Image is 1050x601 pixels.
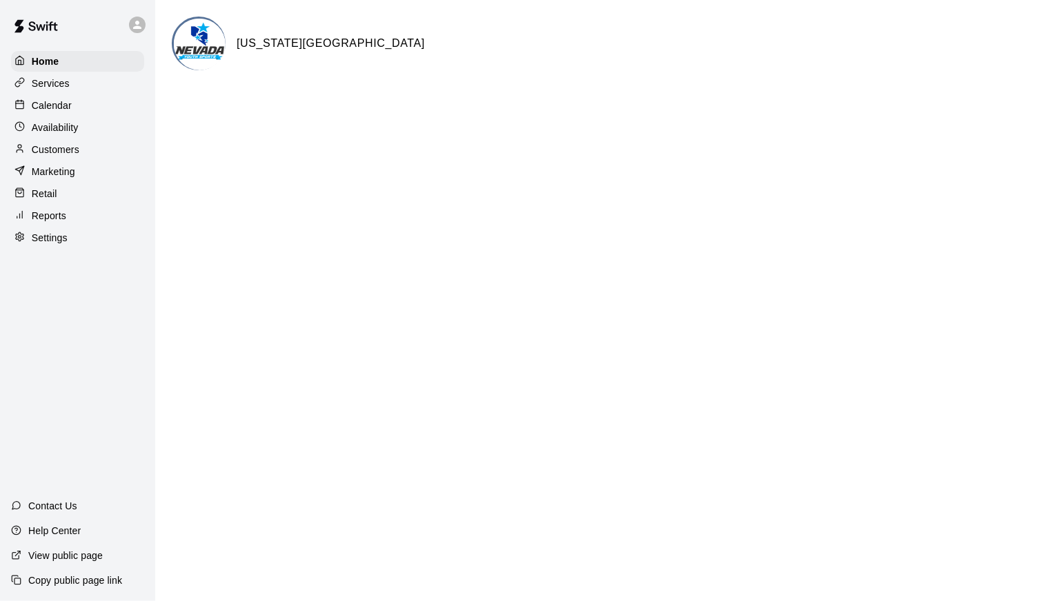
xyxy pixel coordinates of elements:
[11,183,144,204] a: Retail
[28,499,77,513] p: Contact Us
[32,121,79,134] p: Availability
[32,165,75,179] p: Marketing
[11,205,144,226] a: Reports
[28,549,103,562] p: View public page
[237,34,425,52] h6: [US_STATE][GEOGRAPHIC_DATA]
[28,573,122,587] p: Copy public page link
[32,187,57,201] p: Retail
[32,54,59,68] p: Home
[32,231,68,245] p: Settings
[11,51,144,72] a: Home
[32,209,66,223] p: Reports
[32,143,79,156] p: Customers
[11,117,144,138] a: Availability
[11,73,144,94] a: Services
[32,99,72,112] p: Calendar
[11,95,144,116] a: Calendar
[11,227,144,248] a: Settings
[32,77,70,90] p: Services
[11,139,144,160] a: Customers
[11,161,144,182] a: Marketing
[28,524,81,538] p: Help Center
[174,19,226,70] img: Nevada Youth Sports Center logo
